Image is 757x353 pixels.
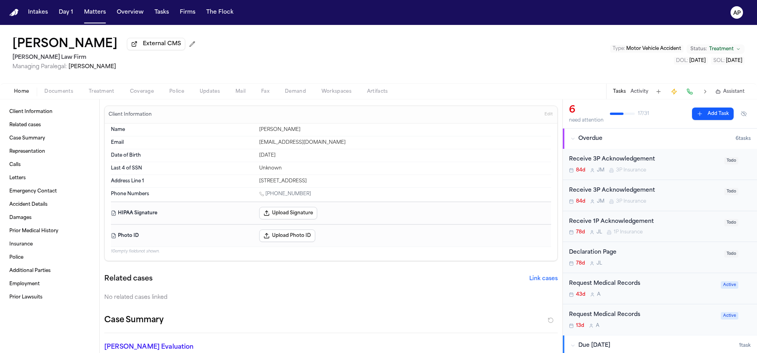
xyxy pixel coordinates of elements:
[6,278,93,290] a: Employment
[569,217,720,226] div: Receive 1P Acknowledgement
[711,57,745,65] button: Edit SOL: 2025-07-18
[724,250,738,258] span: Todo
[737,108,751,120] button: Hide completed tasks (⌘⇧H)
[151,5,172,19] button: Tasks
[631,88,648,95] button: Activity
[321,88,351,95] span: Workspaces
[597,260,602,267] span: J L
[81,5,109,19] a: Matters
[563,149,757,180] div: Open task: Receive 3P Acknowledgement
[104,342,249,352] p: [PERSON_NAME] Evaluation
[563,180,757,211] div: Open task: Receive 3P Acknowledgement
[713,58,725,63] span: SOL :
[638,111,649,117] span: 17 / 31
[576,323,584,329] span: 13d
[12,53,198,62] h2: [PERSON_NAME] Law Firm
[576,260,585,267] span: 78d
[111,249,551,254] p: 10 empty fields not shown.
[721,281,738,289] span: Active
[259,191,311,197] a: Call 1 (830) 777-3298
[724,219,738,226] span: Todo
[285,88,306,95] span: Demand
[563,211,757,242] div: Open task: Receive 1P Acknowledgement
[111,191,149,197] span: Phone Numbers
[569,155,720,164] div: Receive 3P Acknowledgement
[143,40,181,48] span: External CMS
[259,207,317,219] button: Upload Signature
[6,251,93,264] a: Police
[104,294,558,302] div: No related cases linked
[529,275,558,283] button: Link cases
[674,57,708,65] button: Edit DOL: 2025-07-18
[578,342,610,349] span: Due [DATE]
[111,207,255,219] dt: HIPAA Signature
[613,46,625,51] span: Type :
[653,86,664,97] button: Add Task
[107,111,153,118] h3: Client Information
[724,157,738,164] span: Todo
[14,88,29,95] span: Home
[130,88,154,95] span: Coverage
[563,304,757,335] div: Open task: Request Medical Records
[563,129,757,149] button: Overdue6tasks
[684,86,695,97] button: Make a Call
[56,5,76,19] button: Day 1
[114,5,147,19] button: Overview
[626,46,681,51] span: Motor Vehicle Accident
[12,64,67,70] span: Managing Paralegal:
[597,291,601,298] span: A
[235,88,246,95] span: Mail
[261,88,269,95] span: Fax
[597,229,602,235] span: J L
[569,248,720,257] div: Declaration Page
[25,5,51,19] button: Intakes
[569,104,604,116] div: 6
[596,323,599,329] span: A
[89,88,114,95] span: Treatment
[613,88,626,95] button: Tasks
[690,46,707,52] span: Status:
[616,167,646,173] span: 3P Insurance
[687,44,745,54] button: Change status from Treatment
[9,9,19,16] img: Finch Logo
[6,225,93,237] a: Prior Medical History
[259,139,551,146] div: [EMAIL_ADDRESS][DOMAIN_NAME]
[563,273,757,304] div: Open task: Request Medical Records
[724,188,738,195] span: Todo
[597,167,604,173] span: J M
[569,311,716,319] div: Request Medical Records
[6,265,93,277] a: Additional Parties
[610,45,683,53] button: Edit Type: Motor Vehicle Accident
[259,178,551,184] div: [STREET_ADDRESS]
[111,165,255,171] dt: Last 4 of SSN
[127,38,185,50] button: External CMS
[6,198,93,211] a: Accident Details
[597,198,604,205] span: J M
[6,291,93,304] a: Prior Lawsuits
[576,229,585,235] span: 78d
[736,136,751,142] span: 6 task s
[689,58,706,63] span: [DATE]
[68,64,116,70] span: [PERSON_NAME]
[614,229,643,235] span: 1P Insurance
[177,5,198,19] a: Firms
[259,127,551,133] div: [PERSON_NAME]
[544,112,553,117] span: Edit
[111,178,255,184] dt: Address Line 1
[259,152,551,159] div: [DATE]
[569,117,604,124] div: need attention
[676,58,688,63] span: DOL :
[578,135,602,143] span: Overdue
[569,279,716,288] div: Request Medical Records
[169,88,184,95] span: Police
[576,167,585,173] span: 84d
[12,37,118,51] h1: [PERSON_NAME]
[6,185,93,198] a: Emergency Contact
[692,108,734,120] button: Add Task
[6,212,93,224] a: Damages
[542,108,555,121] button: Edit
